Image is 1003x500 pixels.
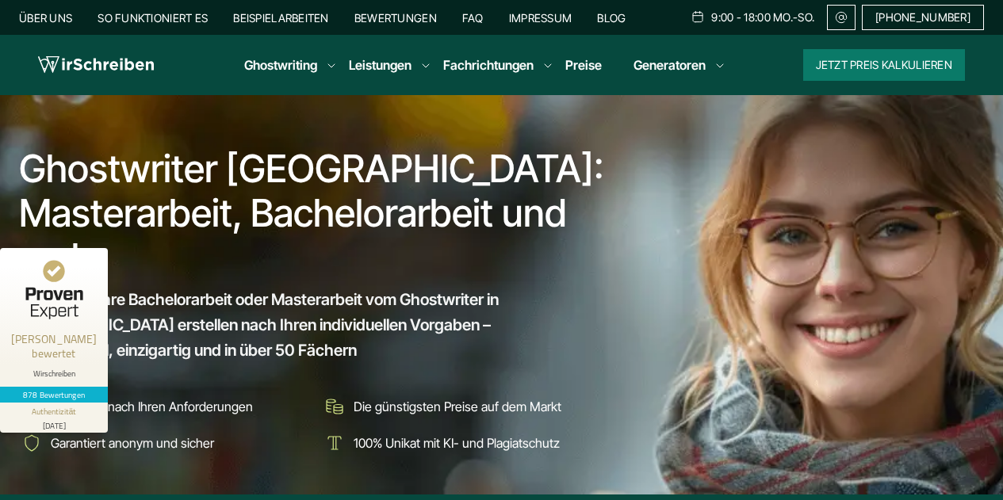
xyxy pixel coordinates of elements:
[875,11,970,24] span: [PHONE_NUMBER]
[322,394,614,419] li: Die günstigsten Preise auf dem Markt
[565,57,602,73] a: Preise
[19,147,615,280] h1: Ghostwriter [GEOGRAPHIC_DATA]: Masterarbeit, Bachelorarbeit und mehr
[834,11,848,24] img: Email
[233,11,328,25] a: Beispielarbeiten
[597,11,626,25] a: Blog
[634,55,706,74] a: Generatoren
[462,11,484,25] a: FAQ
[6,368,101,379] div: Wirschreiben
[19,430,44,456] img: Garantiert anonym und sicher
[349,55,412,74] a: Leistungen
[32,406,77,418] div: Authentizität
[354,11,437,25] a: Bewertungen
[19,287,585,363] span: Lassen Sie Ihre Bachelorarbeit oder Masterarbeit vom Ghostwriter in [GEOGRAPHIC_DATA] erstellen n...
[691,10,705,23] img: Schedule
[443,55,534,74] a: Fachrichtungen
[38,53,154,77] img: logo wirschreiben
[322,430,614,456] li: 100% Unikat mit KI- und Plagiatschutz
[509,11,572,25] a: Impressum
[244,55,317,74] a: Ghostwriting
[6,418,101,429] div: [DATE]
[19,430,311,456] li: Garantiert anonym und sicher
[862,5,984,30] a: [PHONE_NUMBER]
[98,11,208,25] a: So funktioniert es
[322,394,347,419] img: Die günstigsten Preise auf dem Markt
[711,11,814,24] span: 9:00 - 18:00 Mo.-So.
[803,49,965,81] button: Jetzt Preis kalkulieren
[19,11,72,25] a: Über uns
[322,430,347,456] img: 100% Unikat mit KI- und Plagiatschutz
[19,394,311,419] li: Individuell nach Ihren Anforderungen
